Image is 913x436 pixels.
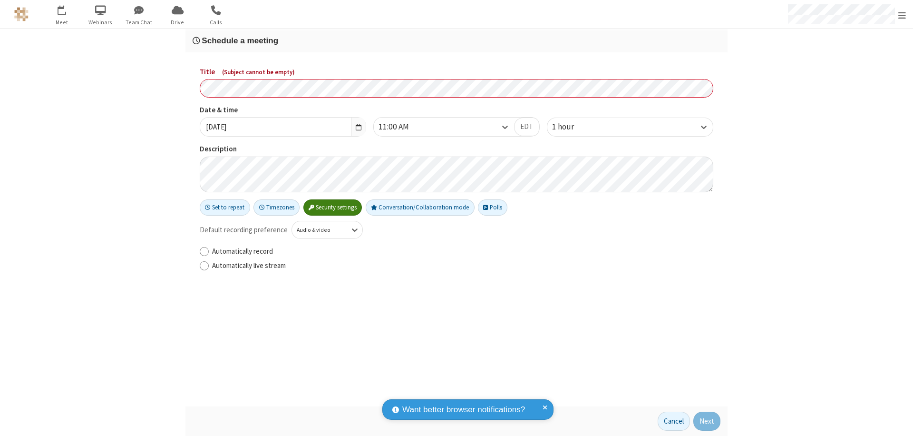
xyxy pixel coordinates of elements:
[889,411,906,429] iframe: Chat
[514,118,539,137] button: EDT
[253,199,300,216] button: Timezones
[303,199,362,216] button: Security settings
[366,199,475,216] button: Conversation/Collaboration mode
[200,199,250,216] button: Set to repeat
[14,7,29,21] img: QA Selenium DO NOT DELETE OR CHANGE
[297,226,342,234] div: Audio & video
[693,412,720,431] button: Next
[121,18,157,27] span: Team Chat
[379,121,425,133] div: 11:00 AM
[202,36,278,45] span: Schedule a meeting
[212,246,713,257] label: Automatically record
[212,260,713,271] label: Automatically live stream
[160,18,195,27] span: Drive
[44,18,80,27] span: Meet
[402,404,525,416] span: Want better browser notifications?
[478,199,507,216] button: Polls
[552,121,590,133] div: 1 hour
[200,225,288,236] span: Default recording preference
[83,18,118,27] span: Webinars
[64,5,70,12] div: 2
[222,68,295,76] span: ( Subject cannot be empty )
[198,18,234,27] span: Calls
[200,67,713,78] label: Title
[200,105,366,116] label: Date & time
[658,412,690,431] button: Cancel
[200,144,713,155] label: Description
